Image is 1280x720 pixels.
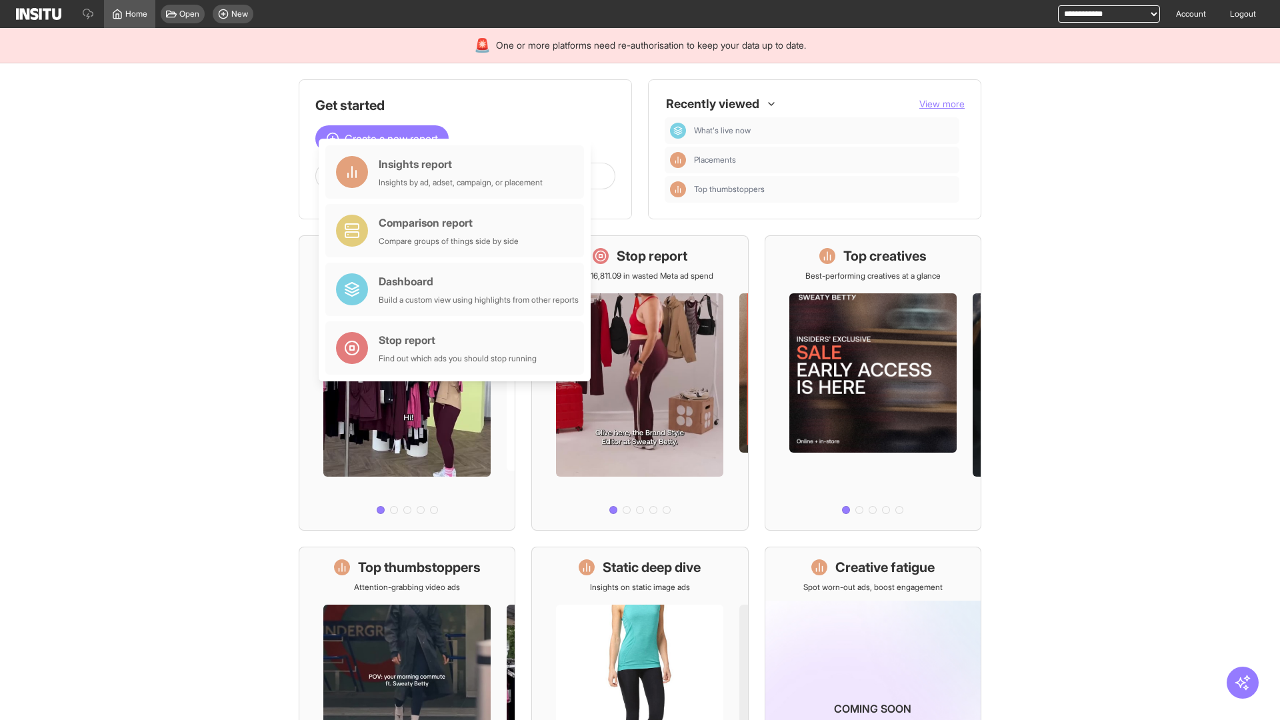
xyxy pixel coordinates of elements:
div: Insights report [379,156,543,172]
a: Top creativesBest-performing creatives at a glance [765,235,981,531]
a: What's live nowSee all active ads instantly [299,235,515,531]
span: What's live now [694,125,954,136]
div: Dashboard [379,273,579,289]
p: Best-performing creatives at a glance [805,271,941,281]
div: Build a custom view using highlights from other reports [379,295,579,305]
span: Placements [694,155,736,165]
span: What's live now [694,125,751,136]
div: Find out which ads you should stop running [379,353,537,364]
p: Attention-grabbing video ads [354,582,460,593]
h1: Top creatives [843,247,927,265]
div: 🚨 [474,36,491,55]
p: Save £16,811.09 in wasted Meta ad spend [567,271,713,281]
h1: Get started [315,96,615,115]
span: Top thumbstoppers [694,184,765,195]
a: Stop reportSave £16,811.09 in wasted Meta ad spend [531,235,748,531]
div: Comparison report [379,215,519,231]
p: Insights on static image ads [590,582,690,593]
div: Stop report [379,332,537,348]
div: Dashboard [670,123,686,139]
h1: Stop report [617,247,687,265]
h1: Top thumbstoppers [358,558,481,577]
div: Insights by ad, adset, campaign, or placement [379,177,543,188]
span: New [231,9,248,19]
span: Top thumbstoppers [694,184,954,195]
span: One or more platforms need re-authorisation to keep your data up to date. [496,39,806,52]
span: Home [125,9,147,19]
span: Open [179,9,199,19]
div: Insights [670,181,686,197]
span: Placements [694,155,954,165]
span: View more [919,98,965,109]
img: Logo [16,8,61,20]
h1: Static deep dive [603,558,701,577]
div: Compare groups of things side by side [379,236,519,247]
div: Insights [670,152,686,168]
button: Create a new report [315,125,449,152]
button: View more [919,97,965,111]
span: Create a new report [345,131,438,147]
